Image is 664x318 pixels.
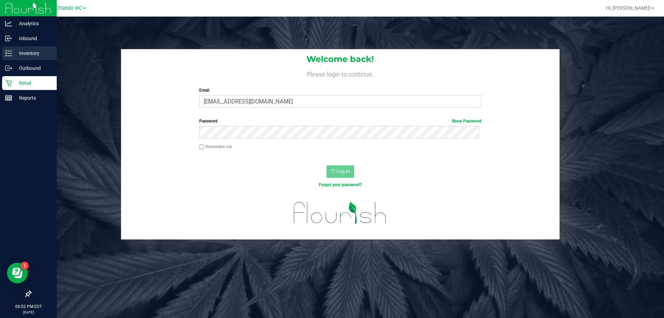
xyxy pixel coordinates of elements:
[5,20,12,27] inline-svg: Analytics
[199,145,204,149] input: Remember me
[606,5,651,11] span: Hi, [PERSON_NAME]!
[5,80,12,87] inline-svg: Retail
[12,94,54,102] p: Reports
[452,119,481,124] a: Show Password
[199,87,481,93] label: Email
[121,55,560,64] h1: Welcome back!
[3,310,54,315] p: [DATE]
[7,263,28,283] iframe: Resource center
[12,49,54,57] p: Inventory
[5,65,12,72] inline-svg: Outbound
[12,64,54,72] p: Outbound
[199,119,218,124] span: Password
[56,5,82,11] span: Orlando WC
[121,69,560,78] h4: Please login to continue.
[199,144,232,150] label: Remember me
[5,35,12,42] inline-svg: Inbound
[3,303,54,310] p: 06:02 PM EDT
[319,182,362,187] a: Forgot your password?
[20,262,29,270] iframe: Resource center unread badge
[336,169,350,174] span: Log In
[326,165,354,178] button: Log In
[12,19,54,28] p: Analytics
[285,195,395,230] img: flourish_logo.svg
[5,94,12,101] inline-svg: Reports
[12,34,54,43] p: Inbound
[12,79,54,87] p: Retail
[5,50,12,57] inline-svg: Inventory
